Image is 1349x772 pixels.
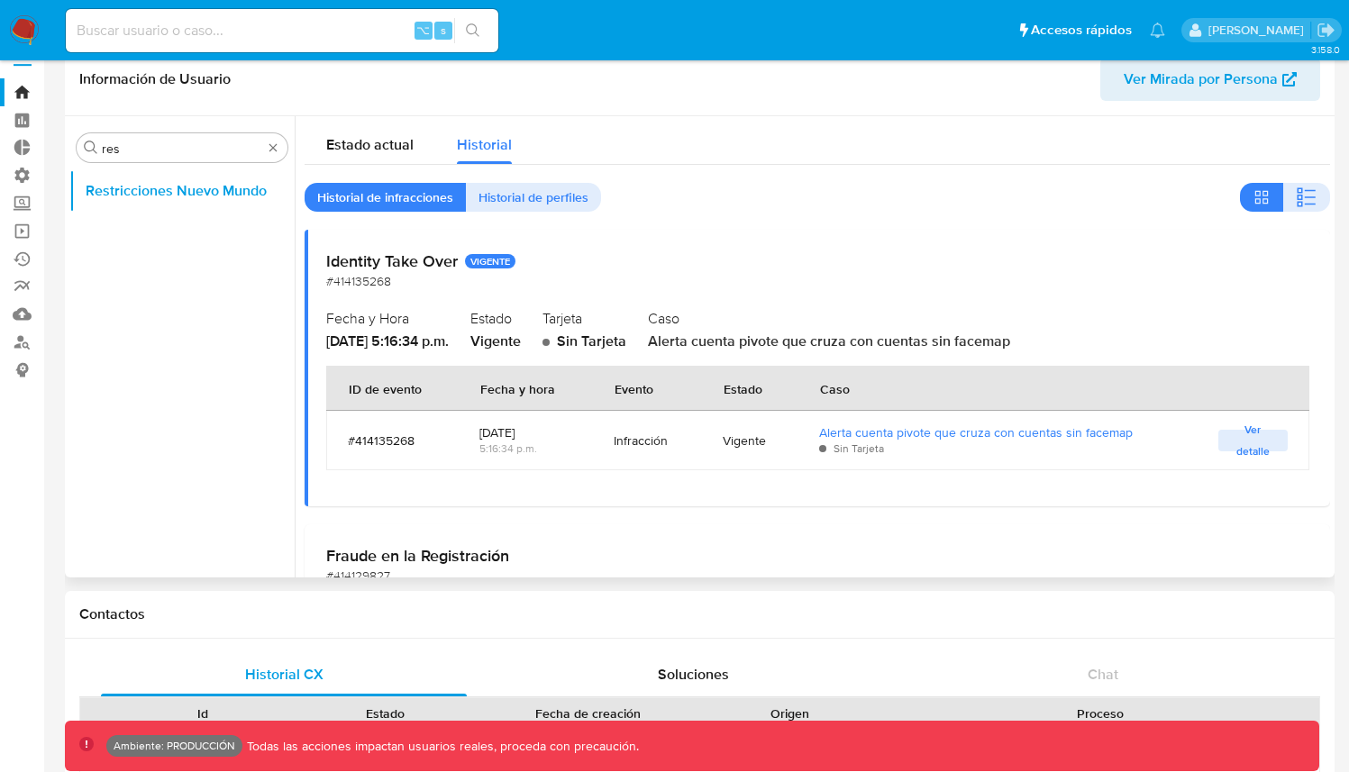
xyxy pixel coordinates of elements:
[1124,58,1278,101] span: Ver Mirada por Persona
[266,141,280,155] button: Borrar
[894,704,1307,722] div: Proceso
[1088,664,1118,685] span: Chat
[658,664,729,685] span: Soluciones
[69,169,295,213] button: Restricciones Nuevo Mundo
[114,742,235,749] p: Ambiente: PRODUCCIÓN
[1208,22,1310,39] p: ramiro.carbonell@mercadolibre.com.co
[66,19,498,42] input: Buscar usuario o caso...
[1317,21,1335,40] a: Salir
[102,141,262,157] input: Buscar
[79,70,231,88] h1: Información de Usuario
[1150,23,1165,38] a: Notificaciones
[242,738,639,755] p: Todas las acciones impactan usuarios reales, proceda con precaución.
[1100,58,1320,101] button: Ver Mirada por Persona
[711,704,869,722] div: Origen
[84,141,98,155] button: Buscar
[79,605,1320,623] h1: Contactos
[124,704,282,722] div: Id
[489,704,686,722] div: Fecha de creación
[1031,21,1132,40] span: Accesos rápidos
[416,22,430,39] span: ⌥
[307,704,465,722] div: Estado
[245,664,324,685] span: Historial CX
[454,18,491,43] button: search-icon
[1311,42,1340,57] span: 3.158.0
[441,22,446,39] span: s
